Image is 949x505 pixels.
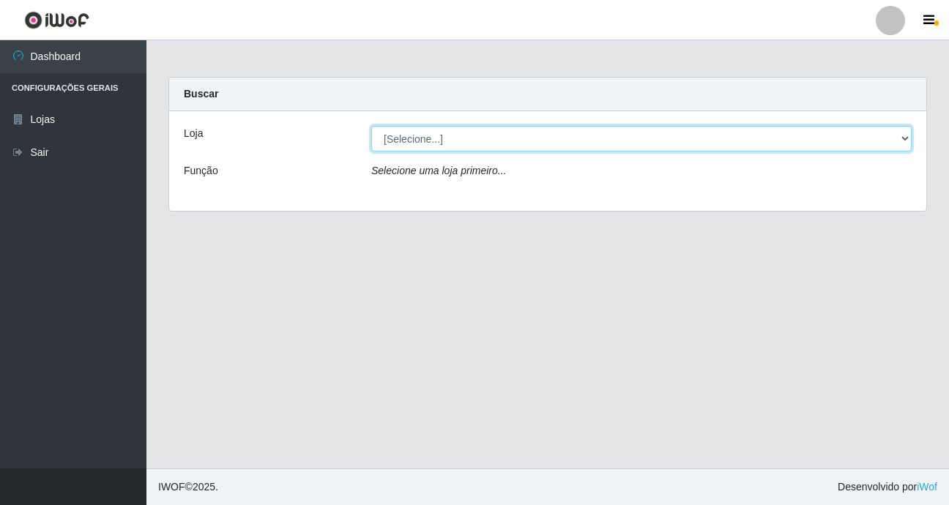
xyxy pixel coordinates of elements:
[184,163,218,179] label: Função
[24,11,89,29] img: CoreUI Logo
[917,481,937,493] a: iWof
[371,165,506,176] i: Selecione uma loja primeiro...
[838,479,937,495] span: Desenvolvido por
[184,126,203,141] label: Loja
[158,479,218,495] span: © 2025 .
[184,88,218,100] strong: Buscar
[158,481,185,493] span: IWOF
